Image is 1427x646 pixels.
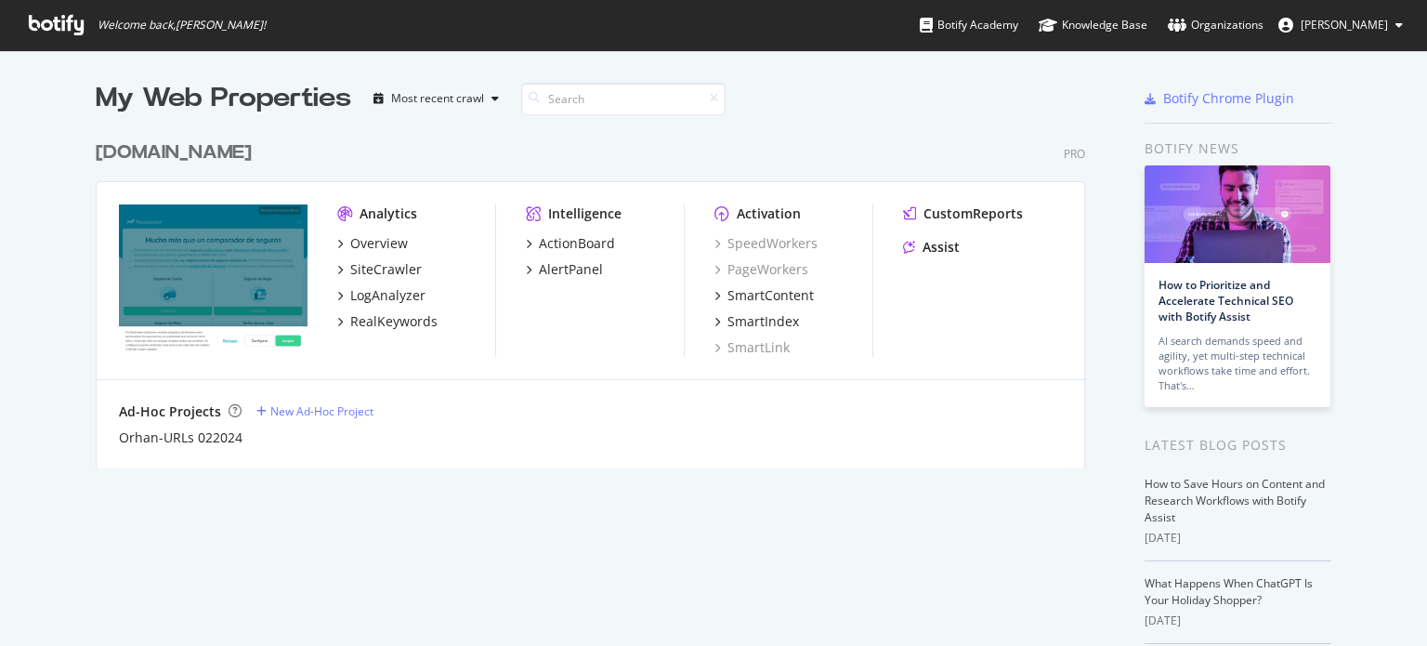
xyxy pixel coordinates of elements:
a: Overview [337,234,408,253]
a: How to Prioritize and Accelerate Technical SEO with Botify Assist [1159,277,1293,324]
div: Analytics [360,204,417,223]
div: Activation [737,204,801,223]
div: AlertPanel [539,260,603,279]
a: SmartIndex [714,312,799,331]
div: Most recent crawl [391,93,484,104]
div: CustomReports [923,204,1023,223]
span: Alejandro Maisanaba [1301,17,1388,33]
div: Assist [923,238,960,257]
input: Search [521,83,726,115]
a: Assist [903,238,960,257]
img: rastreator.com [119,204,308,355]
div: SiteCrawler [350,260,422,279]
div: Pro [1064,146,1085,162]
a: AlertPanel [526,260,603,279]
img: How to Prioritize and Accelerate Technical SEO with Botify Assist [1145,165,1330,263]
span: Welcome back, [PERSON_NAME] ! [98,18,266,33]
button: Most recent crawl [366,84,506,113]
div: SmartContent [727,286,814,305]
div: LogAnalyzer [350,286,425,305]
div: Botify Chrome Plugin [1163,89,1294,108]
a: LogAnalyzer [337,286,425,305]
div: grid [96,117,1100,468]
div: Ad-Hoc Projects [119,402,221,421]
a: [DOMAIN_NAME] [96,139,259,166]
a: CustomReports [903,204,1023,223]
button: [PERSON_NAME] [1263,10,1418,40]
a: What Happens When ChatGPT Is Your Holiday Shopper? [1145,575,1313,608]
a: SmartContent [714,286,814,305]
div: Botify news [1145,138,1331,159]
div: My Web Properties [96,80,351,117]
div: [DATE] [1145,530,1331,547]
a: PageWorkers [714,260,808,279]
div: Latest Blog Posts [1145,435,1331,455]
a: New Ad-Hoc Project [256,403,373,419]
div: [DOMAIN_NAME] [96,139,252,166]
a: Orhan-URLs 022024 [119,428,242,447]
div: RealKeywords [350,312,438,331]
div: [DATE] [1145,613,1331,629]
a: How to Save Hours on Content and Research Workflows with Botify Assist [1145,476,1325,525]
div: New Ad-Hoc Project [270,403,373,419]
div: Knowledge Base [1039,16,1147,34]
div: ActionBoard [539,234,615,253]
a: ActionBoard [526,234,615,253]
div: Organizations [1168,16,1263,34]
div: Overview [350,234,408,253]
a: SiteCrawler [337,260,422,279]
a: RealKeywords [337,312,438,331]
div: Intelligence [548,204,622,223]
a: Botify Chrome Plugin [1145,89,1294,108]
a: SmartLink [714,338,790,357]
div: Botify Academy [920,16,1018,34]
div: SmartIndex [727,312,799,331]
a: SpeedWorkers [714,234,818,253]
div: AI search demands speed and agility, yet multi-step technical workflows take time and effort. Tha... [1159,334,1316,393]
